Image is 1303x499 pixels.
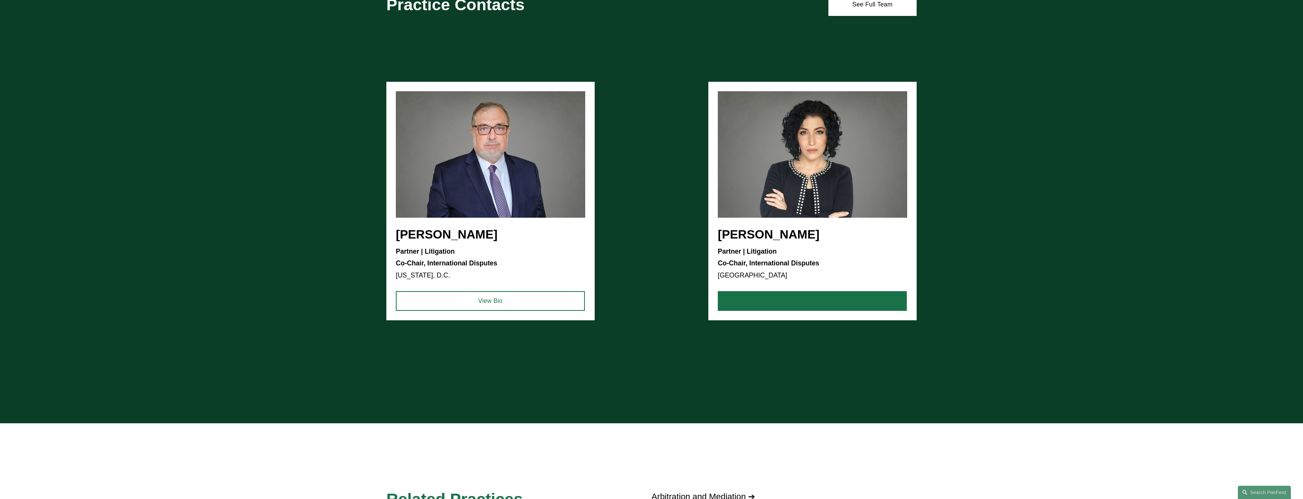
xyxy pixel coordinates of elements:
[1238,486,1291,499] a: Search this site
[396,291,585,311] a: View Bio
[718,291,907,311] a: View Bio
